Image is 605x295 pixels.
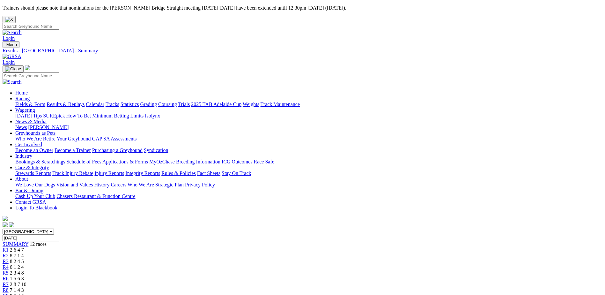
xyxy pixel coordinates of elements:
a: Become an Owner [15,147,53,153]
a: Login [3,35,15,41]
a: Rules & Policies [161,170,196,176]
button: Toggle navigation [3,41,19,48]
a: SUREpick [43,113,65,118]
div: Care & Integrity [15,170,602,176]
a: [DATE] Tips [15,113,42,118]
a: We Love Our Dogs [15,182,55,187]
img: twitter.svg [9,222,14,227]
a: R1 [3,247,9,253]
a: Wagering [15,107,35,113]
div: Wagering [15,113,602,119]
a: Track Maintenance [261,102,300,107]
button: Toggle navigation [3,65,24,72]
a: Retire Your Greyhound [43,136,91,141]
span: 8 2 4 5 [10,259,24,264]
a: R8 [3,287,9,293]
a: Care & Integrity [15,165,49,170]
a: News [15,125,27,130]
a: Statistics [121,102,139,107]
a: Become a Trainer [55,147,91,153]
a: Integrity Reports [125,170,160,176]
div: Racing [15,102,602,107]
a: R6 [3,276,9,281]
a: Minimum Betting Limits [92,113,144,118]
span: R4 [3,264,9,270]
a: Isolynx [145,113,160,118]
a: R3 [3,259,9,264]
a: Who We Are [128,182,154,187]
span: 8 7 1 4 [10,253,24,258]
a: Track Injury Rebate [52,170,93,176]
a: Bar & Dining [15,188,43,193]
a: MyOzChase [149,159,175,164]
span: 12 races [30,241,47,247]
div: News & Media [15,125,602,130]
a: Strategic Plan [155,182,184,187]
a: Industry [15,153,32,159]
a: Who We Are [15,136,42,141]
img: X [5,17,13,22]
a: Weights [243,102,259,107]
span: 2 6 4 7 [10,247,24,253]
img: logo-grsa-white.png [3,216,8,221]
a: Login To Blackbook [15,205,57,210]
a: Syndication [144,147,168,153]
a: News & Media [15,119,47,124]
a: Results - [GEOGRAPHIC_DATA] - Summary [3,48,602,54]
a: Vision and Values [56,182,93,187]
span: 6 1 2 4 [10,264,24,270]
a: Injury Reports [94,170,124,176]
a: Bookings & Scratchings [15,159,65,164]
a: Grading [140,102,157,107]
a: Home [15,90,28,95]
span: 2 3 4 8 [10,270,24,276]
a: Calendar [86,102,104,107]
div: Get Involved [15,147,602,153]
img: GRSA [3,54,21,59]
a: How To Bet [66,113,91,118]
a: Greyhounds as Pets [15,130,55,136]
input: Search [3,23,59,30]
img: Search [3,79,22,85]
div: Industry [15,159,602,165]
a: Stay On Track [222,170,251,176]
a: Chasers Restaurant & Function Centre [56,193,135,199]
img: Search [3,30,22,35]
a: R5 [3,270,9,276]
a: Purchasing a Greyhound [92,147,143,153]
a: Cash Up Your Club [15,193,55,199]
a: GAP SA Assessments [92,136,137,141]
span: Menu [6,42,17,47]
a: Contact GRSA [15,199,46,205]
img: logo-grsa-white.png [25,65,30,70]
div: Bar & Dining [15,193,602,199]
div: About [15,182,602,188]
a: SUMMARY [3,241,28,247]
a: R2 [3,253,9,258]
a: R7 [3,282,9,287]
a: Breeding Information [176,159,220,164]
a: Login [3,59,15,65]
a: History [94,182,109,187]
span: 1 5 6 3 [10,276,24,281]
a: Coursing [158,102,177,107]
img: Close [5,66,21,72]
input: Search [3,72,59,79]
a: Tracks [106,102,119,107]
a: Careers [111,182,126,187]
a: Race Safe [254,159,274,164]
a: 2025 TAB Adelaide Cup [191,102,241,107]
input: Select date [3,235,59,241]
a: Stewards Reports [15,170,51,176]
a: [PERSON_NAME] [28,125,69,130]
a: Fact Sheets [197,170,220,176]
